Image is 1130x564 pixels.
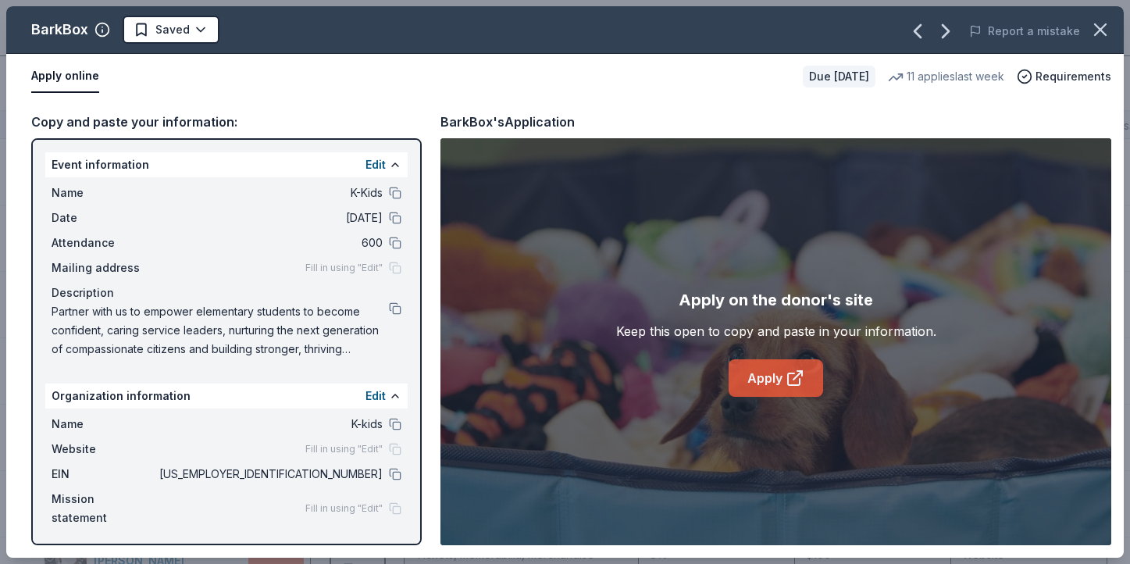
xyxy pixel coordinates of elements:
span: Fill in using "Edit" [305,262,383,274]
span: Mailing address [52,259,156,277]
button: Requirements [1017,67,1111,86]
span: Date [52,209,156,227]
a: Apply [729,359,823,397]
span: 600 [156,234,383,252]
div: Event information [45,152,408,177]
button: Apply online [31,60,99,93]
span: Fill in using "Edit" [305,502,383,515]
span: [DATE] [156,209,383,227]
div: BarkBox's Application [440,112,575,132]
span: EIN [52,465,156,484]
span: Website [52,440,156,459]
div: Organization information [45,384,408,409]
span: K-Kids [156,184,383,202]
div: 11 applies last week [888,67,1004,86]
span: K-kids [156,415,383,434]
div: Description [52,284,401,302]
div: Due [DATE] [803,66,875,87]
span: Mission statement [52,490,156,527]
div: Apply on the donor's site [679,287,873,312]
button: Saved [123,16,219,44]
span: Name [52,415,156,434]
span: Saved [155,20,190,39]
button: Edit [365,155,386,174]
button: Edit [365,387,386,405]
div: Copy and paste your information: [31,112,422,132]
button: Report a mistake [969,22,1080,41]
div: Keep this open to copy and paste in your information. [616,322,936,341]
span: Partner with us to empower elementary students to become confident, caring service leaders, nurtu... [52,302,389,359]
div: BarkBox [31,17,88,42]
span: Requirements [1036,67,1111,86]
span: [US_EMPLOYER_IDENTIFICATION_NUMBER] [156,465,383,484]
span: Name [52,184,156,202]
span: Attendance [52,234,156,252]
span: Fill in using "Edit" [305,443,383,455]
